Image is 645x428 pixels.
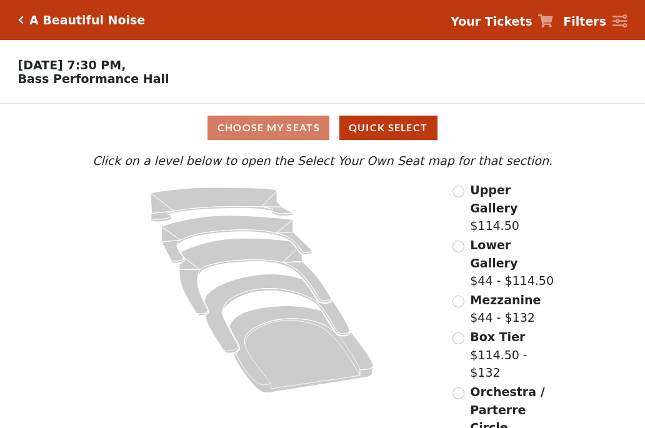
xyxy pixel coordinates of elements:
path: Upper Gallery - Seats Available: 286 [151,187,293,222]
path: Lower Gallery - Seats Available: 37 [162,216,312,263]
span: Box Tier [470,330,525,344]
strong: Filters [563,14,606,28]
a: Click here to go back to filters [18,16,24,24]
strong: Your Tickets [451,14,532,28]
span: Lower Gallery [470,238,517,270]
label: $114.50 - $132 [470,328,556,382]
path: Orchestra / Parterre Circle - Seats Available: 14 [229,306,374,393]
a: Your Tickets [451,12,553,31]
p: Click on a level below to open the Select Your Own Seat map for that section. [89,152,556,170]
label: $114.50 [470,181,556,235]
label: $44 - $114.50 [470,236,556,290]
label: $44 - $132 [470,291,541,327]
a: Filters [563,12,627,31]
button: Quick Select [339,116,437,140]
span: Upper Gallery [470,183,517,215]
h5: A Beautiful Noise [29,13,145,27]
span: Mezzanine [470,293,541,307]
